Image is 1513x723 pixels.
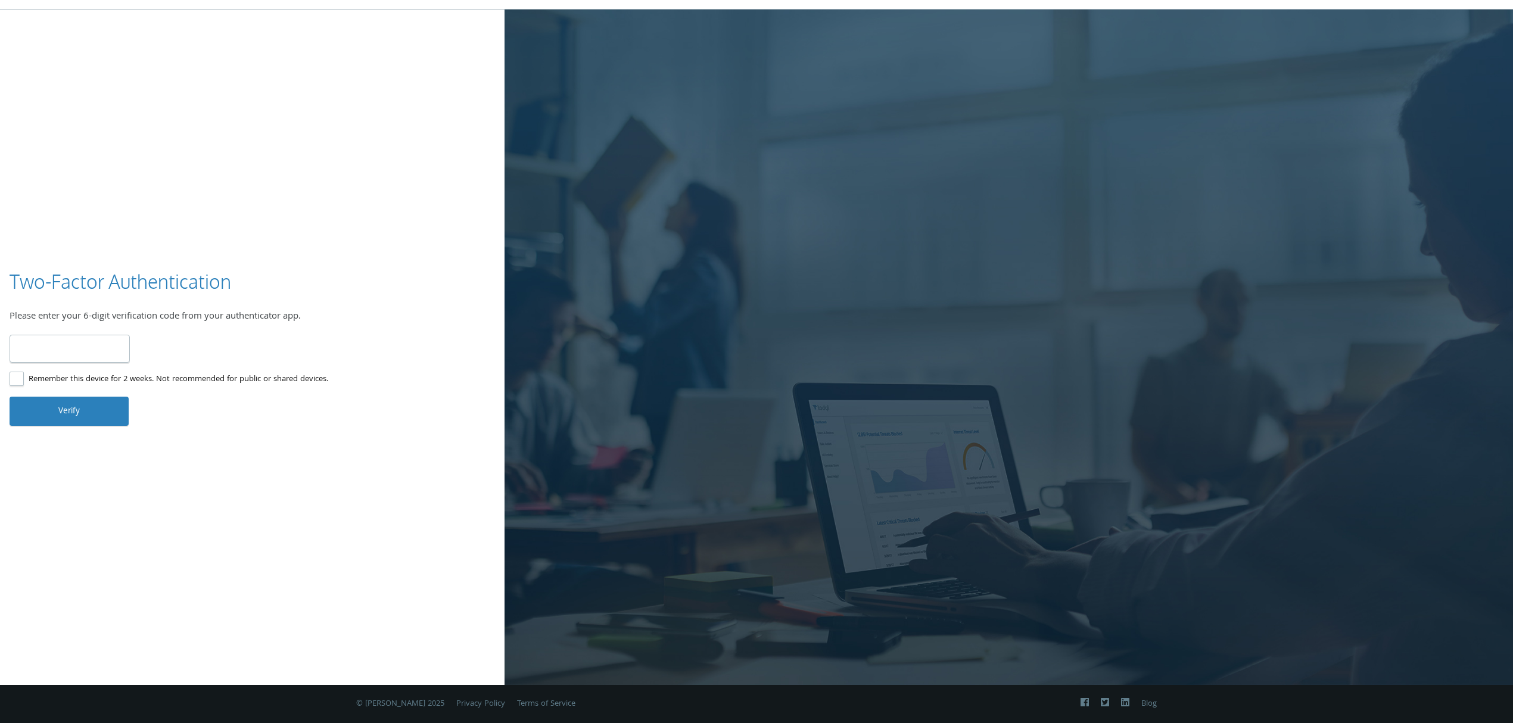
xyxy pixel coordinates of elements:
[10,397,129,425] button: Verify
[10,310,495,325] div: Please enter your 6-digit verification code from your authenticator app.
[10,372,328,387] label: Remember this device for 2 weeks. Not recommended for public or shared devices.
[517,697,575,710] a: Terms of Service
[1141,697,1157,710] a: Blog
[356,697,444,710] span: © [PERSON_NAME] 2025
[456,697,505,710] a: Privacy Policy
[10,269,231,295] h3: Two-Factor Authentication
